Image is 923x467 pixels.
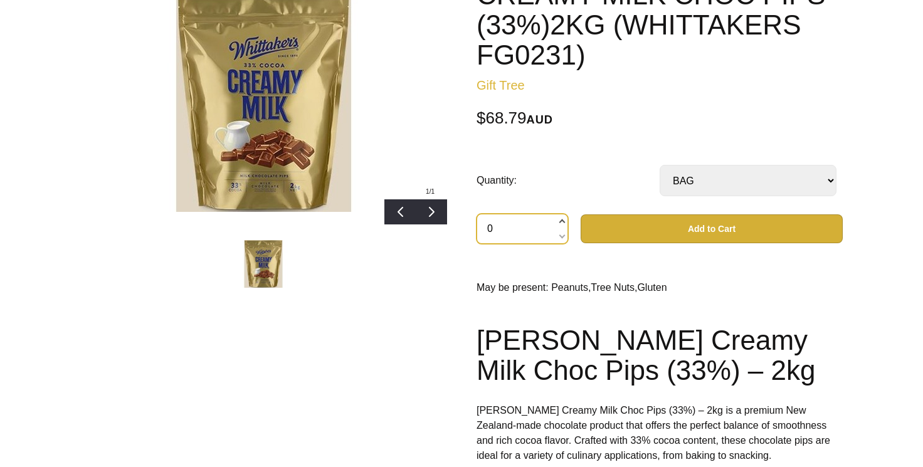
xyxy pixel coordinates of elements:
p: May be present: Peanuts,Tree Nuts,Gluten [477,280,843,295]
a: Gift Tree [477,78,525,92]
p: [PERSON_NAME] Creamy Milk Choc Pips (33%) – 2kg is a premium New Zealand-made chocolate product t... [477,403,843,463]
div: /1 [413,184,447,199]
span: 1 [426,188,430,195]
td: Quantity: [477,147,660,214]
img: CREAMY MILK CHOC PIPS (33%)2KG (WHITTAKERS FG0231) [236,240,290,288]
h1: [PERSON_NAME] Creamy Milk Choc Pips (33%) – 2kg [477,325,843,386]
span: AUD [527,113,553,126]
button: Add to Cart [581,214,843,243]
div: $68.79 [477,110,843,127]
